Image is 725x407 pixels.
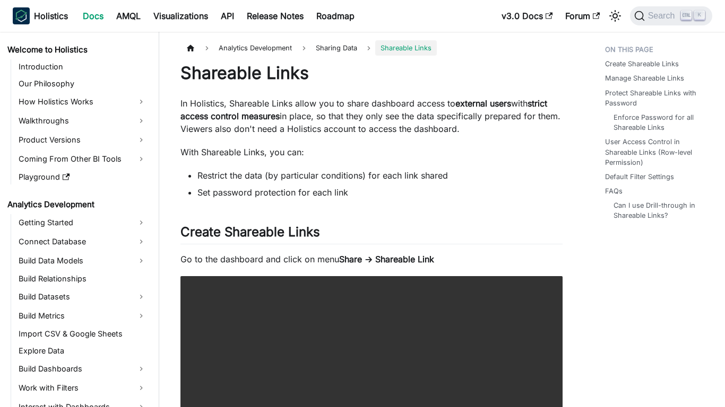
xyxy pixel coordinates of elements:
[180,63,563,84] h1: Shareable Links
[15,307,150,324] a: Build Metrics
[197,186,563,199] li: Set password protection for each link
[15,131,150,148] a: Product Versions
[607,7,624,24] button: Switch between dark and light mode (currently light mode)
[15,288,150,305] a: Build Datasets
[180,40,201,56] a: Home page
[630,6,712,25] button: Search (Ctrl+K)
[15,151,150,167] a: Coming From Other BI Tools
[15,252,150,269] a: Build Data Models
[13,7,30,24] img: Holistics
[375,40,437,56] span: Shareable Links
[310,40,362,56] span: Sharing Data
[4,42,150,57] a: Welcome to Holistics
[15,233,150,250] a: Connect Database
[213,40,297,56] span: Analytics Development
[34,10,68,22] b: Holistics
[180,40,563,56] nav: Breadcrumbs
[180,224,563,244] h2: Create Shareable Links
[15,112,150,129] a: Walkthroughs
[605,137,709,167] a: User Access Control in Shareable Links (Row-level Permission)
[180,146,563,158] p: With Shareable Links, you can:
[13,7,68,24] a: HolisticsHolistics
[15,59,150,74] a: Introduction
[15,360,150,377] a: Build Dashboards
[605,73,684,83] a: Manage Shareable Links
[15,170,150,184] a: Playground
[614,112,704,132] a: Enforce Password for all Shareable Links
[614,200,704,220] a: Can I use Drill-through in Shareable Links?
[455,98,511,109] strong: external users
[645,11,681,21] span: Search
[605,172,674,182] a: Default Filter Settings
[110,7,147,24] a: AMQL
[339,254,434,264] strong: Share → Shareable Link
[180,253,563,266] p: Go to the dashboard and click on menu
[240,7,310,24] a: Release Notes
[605,186,623,196] a: FAQs
[15,343,150,358] a: Explore Data
[197,169,563,182] li: Restrict the data (by particular conditions) for each link shared
[559,7,606,24] a: Forum
[15,271,150,286] a: Build Relationships
[15,93,150,110] a: How Holistics Works
[180,97,563,135] p: In Holistics, Shareable Links allow you to share dashboard access to with in place, so that they ...
[495,7,559,24] a: v3.0 Docs
[15,214,150,231] a: Getting Started
[15,379,150,396] a: Work with Filters
[15,76,150,91] a: Our Philosophy
[605,88,709,108] a: Protect Shareable Links with Password
[4,197,150,212] a: Analytics Development
[310,7,361,24] a: Roadmap
[15,326,150,341] a: Import CSV & Google Sheets
[76,7,110,24] a: Docs
[147,7,214,24] a: Visualizations
[214,7,240,24] a: API
[605,59,679,69] a: Create Shareable Links
[694,11,705,20] kbd: K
